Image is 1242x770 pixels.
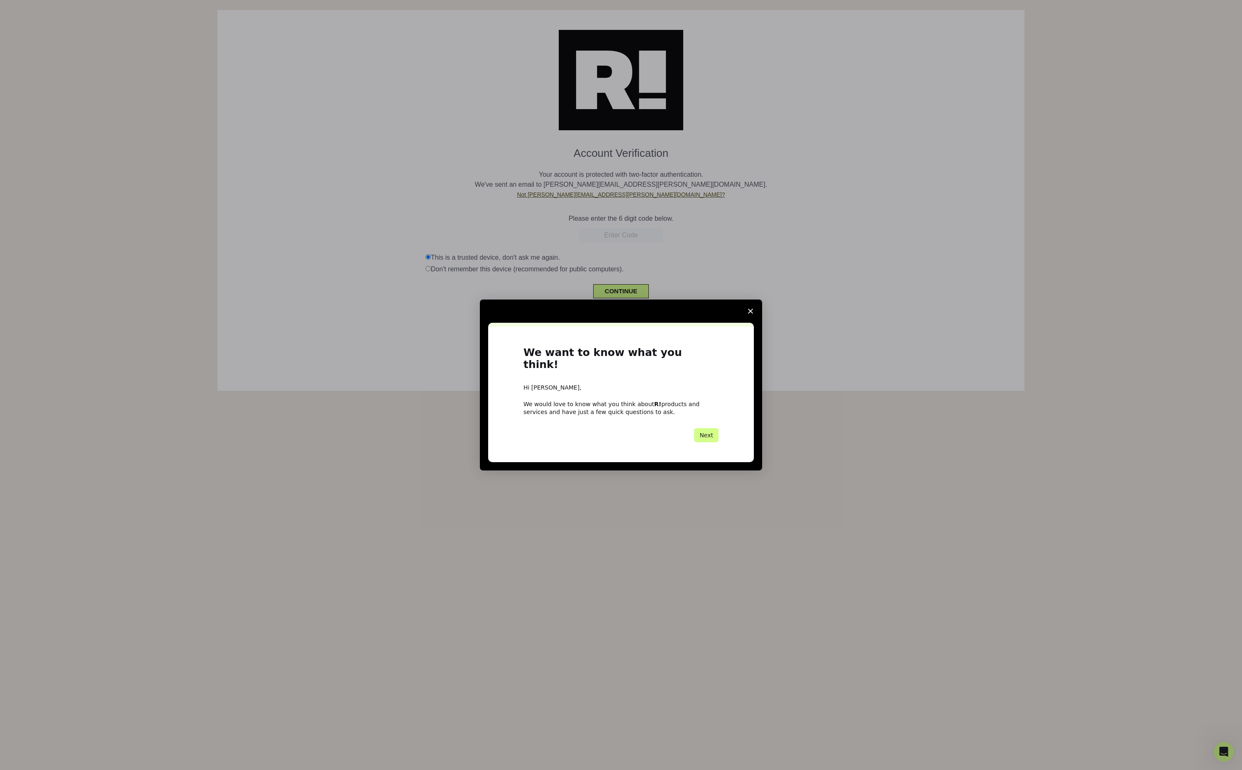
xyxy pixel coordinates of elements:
[739,300,762,323] span: Close survey
[694,428,719,442] button: Next
[654,401,661,407] b: R!
[523,384,719,392] div: Hi [PERSON_NAME],
[523,400,719,415] div: We would love to know what you think about products and services and have just a few quick questi...
[523,347,719,375] h1: We want to know what you think!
